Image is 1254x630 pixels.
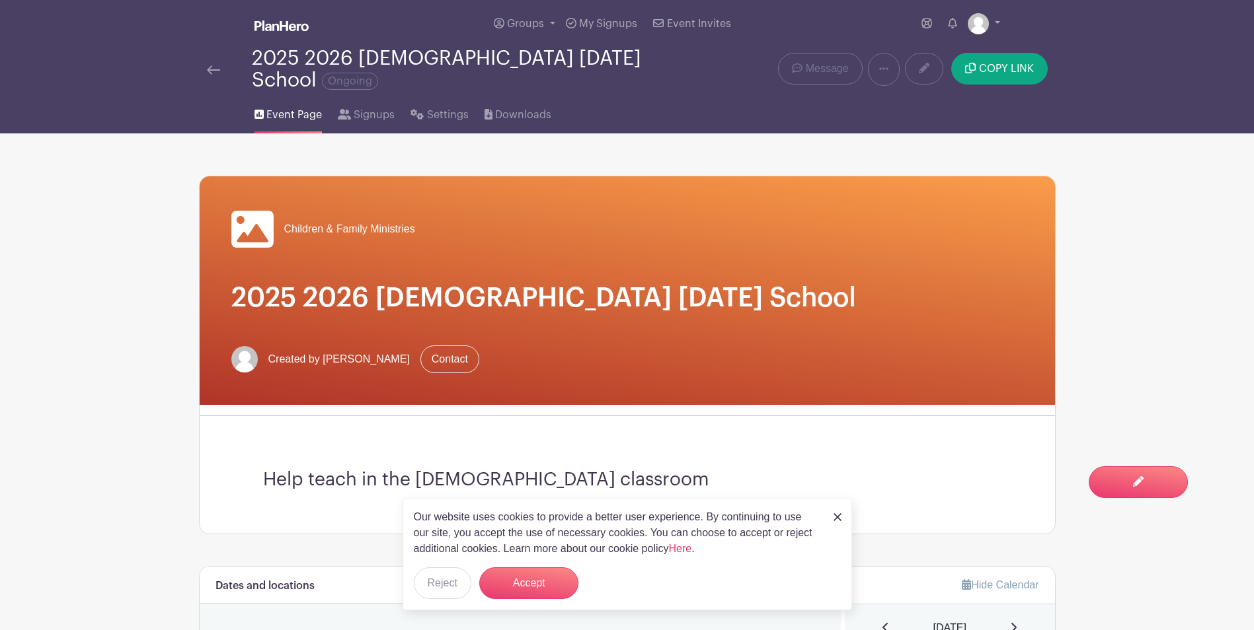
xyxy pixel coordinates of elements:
[979,63,1034,74] span: COPY LINK
[778,53,862,85] a: Message
[485,91,551,133] a: Downloads
[263,469,992,491] h3: Help teach in the [DEMOGRAPHIC_DATA] classroom
[495,107,551,123] span: Downloads
[579,18,637,29] span: My Signups
[284,221,415,237] span: Children & Family Ministries
[268,351,410,367] span: Created by [PERSON_NAME]
[231,346,258,372] img: default-ce2991bfa6775e67f084385cd625a349d9dcbb7a52a09fb2fda1e96e2d18dcdb.png
[951,53,1047,85] button: COPY LINK
[968,13,989,34] img: default-ce2991bfa6775e67f084385cd625a349d9dcbb7a52a09fb2fda1e96e2d18dcdb.png
[231,282,1023,314] h1: 2025 2026 [DEMOGRAPHIC_DATA] [DATE] School
[414,509,820,557] p: Our website uses cookies to provide a better user experience. By continuing to use our site, you ...
[507,18,544,29] span: Groups
[338,91,395,133] a: Signups
[479,567,578,599] button: Accept
[806,61,849,77] span: Message
[255,91,322,133] a: Event Page
[962,579,1038,590] a: Hide Calendar
[427,107,469,123] span: Settings
[266,107,322,123] span: Event Page
[411,91,468,133] a: Settings
[216,580,315,592] h6: Dates and locations
[834,513,842,521] img: close_button-5f87c8562297e5c2d7936805f587ecaba9071eb48480494691a3f1689db116b3.svg
[667,18,731,29] span: Event Invites
[252,48,680,91] div: 2025 2026 [DEMOGRAPHIC_DATA] [DATE] School
[420,345,479,373] a: Contact
[207,65,220,75] img: back-arrow-29a5d9b10d5bd6ae65dc969a981735edf675c4d7a1fe02e03b50dbd4ba3cdb55.svg
[255,20,309,31] img: logo_white-6c42ec7e38ccf1d336a20a19083b03d10ae64f83f12c07503d8b9e83406b4c7d.svg
[322,73,378,90] span: Ongoing
[414,567,471,599] button: Reject
[354,107,395,123] span: Signups
[669,543,692,554] a: Here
